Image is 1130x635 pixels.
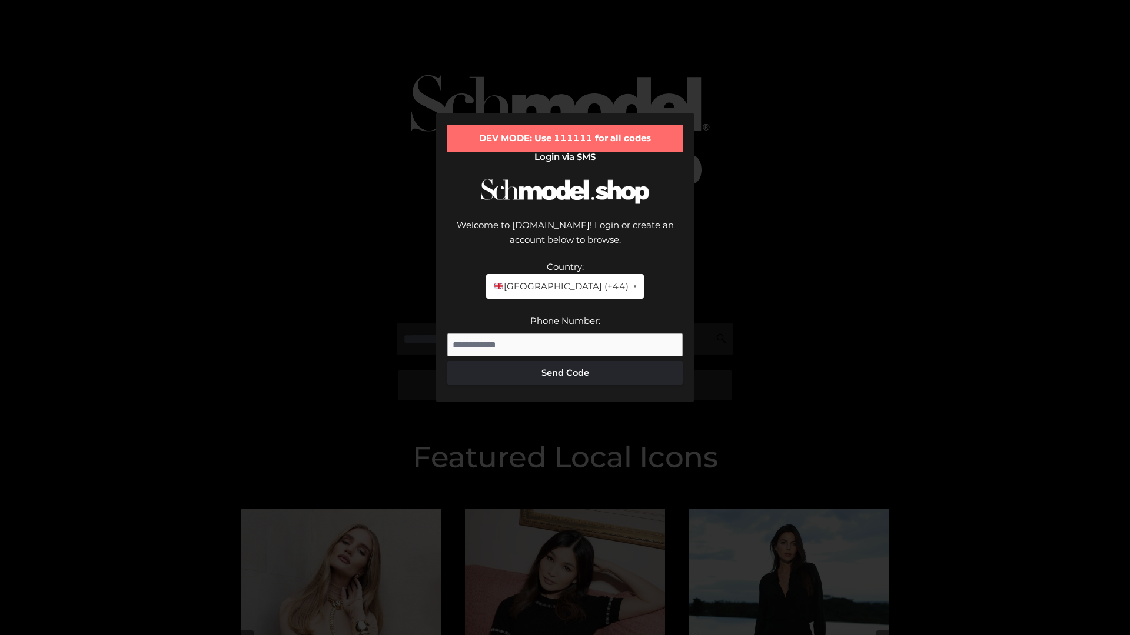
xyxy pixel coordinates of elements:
div: DEV MODE: Use 111111 for all codes [447,125,683,152]
img: Schmodel Logo [477,168,653,215]
img: 🇬🇧 [494,282,503,290]
span: [GEOGRAPHIC_DATA] (+44) [493,279,628,294]
label: Country: [547,261,584,272]
div: Welcome to [DOMAIN_NAME]! Login or create an account below to browse. [447,218,683,259]
button: Send Code [447,361,683,385]
h2: Login via SMS [447,152,683,162]
label: Phone Number: [530,315,600,326]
